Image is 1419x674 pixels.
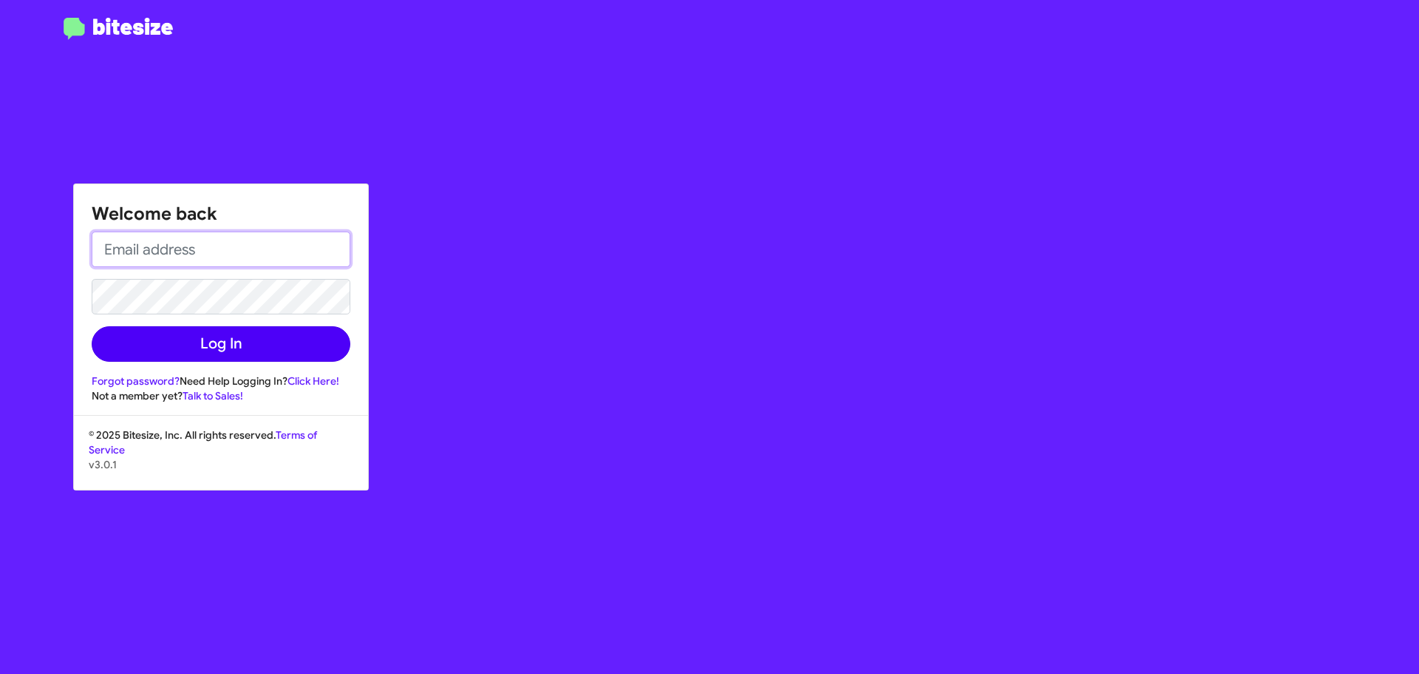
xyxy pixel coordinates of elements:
div: Not a member yet? [92,388,350,403]
button: Log In [92,326,350,362]
a: Talk to Sales! [183,389,243,402]
input: Email address [92,232,350,267]
h1: Welcome back [92,202,350,226]
a: Click Here! [287,374,339,388]
a: Forgot password? [92,374,180,388]
div: Need Help Logging In? [92,374,350,388]
p: v3.0.1 [89,457,353,472]
div: © 2025 Bitesize, Inc. All rights reserved. [74,428,368,490]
